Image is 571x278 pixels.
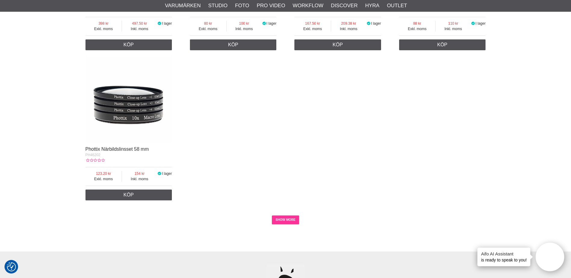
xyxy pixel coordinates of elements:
[85,147,149,152] a: Phottix Närbildslinsset 58 mm
[399,39,486,50] a: Köp
[293,2,323,10] a: Workflow
[399,26,436,32] span: Exkl. moms
[365,2,379,10] a: Hyra
[208,2,228,10] a: Studio
[272,215,299,224] a: SHOW MORE
[165,2,201,10] a: Varumärken
[85,176,122,182] span: Exkl. moms
[157,21,162,26] i: I lager
[481,251,527,257] h4: Aifo AI Assistant
[331,21,366,26] span: 209.38
[294,21,331,26] span: 167.50
[227,21,262,26] span: 100
[190,21,226,26] span: 80
[436,21,471,26] span: 110
[227,26,262,32] span: Inkl. moms
[190,26,226,32] span: Exkl. moms
[387,2,407,10] a: Outlet
[85,190,172,200] a: Köp
[190,39,277,50] a: Köp
[399,21,436,26] span: 88
[122,176,157,182] span: Inkl. moms
[122,21,157,26] span: 497.50
[85,56,172,143] img: Phottix Närbildslinsset 58 mm
[7,261,16,272] button: Samtyckesinställningar
[122,171,157,176] span: 154
[266,21,276,26] span: I lager
[85,39,172,50] a: Köp
[85,26,122,32] span: Exkl. moms
[7,262,16,271] img: Revisit consent button
[471,21,476,26] i: I lager
[85,171,122,176] span: 123.20
[366,21,371,26] i: I lager
[235,2,249,10] a: Foto
[477,248,530,266] div: is ready to speak to you!
[476,21,486,26] span: I lager
[162,21,172,26] span: I lager
[262,21,266,26] i: I lager
[331,2,358,10] a: Discover
[257,2,285,10] a: Pro Video
[294,39,381,50] a: Köp
[371,21,381,26] span: I lager
[122,26,157,32] span: Inkl. moms
[85,21,122,26] span: 398
[294,26,331,32] span: Exkl. moms
[436,26,471,32] span: Inkl. moms
[85,153,101,157] span: PH46202
[157,171,162,176] i: I lager
[85,158,105,163] div: Kundbetyg: 0
[331,26,366,32] span: Inkl. moms
[162,171,172,176] span: I lager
